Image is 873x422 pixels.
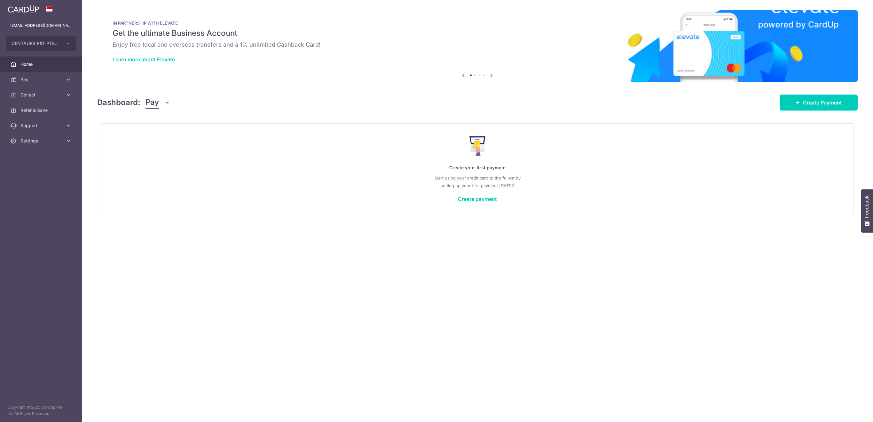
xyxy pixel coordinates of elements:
[97,97,140,108] h4: Dashboard:
[113,28,842,38] h5: Get the ultimate Business Account
[145,96,170,109] button: Pay
[145,96,159,109] span: Pay
[8,5,39,13] img: CardUp
[113,56,175,63] a: Learn more about Elevate
[864,196,870,218] span: Feedback
[803,99,842,106] span: Create Payment
[97,10,858,82] img: Renovation banner
[469,136,486,156] img: Make Payment
[20,76,63,83] span: Pay
[113,41,842,49] h6: Enjoy free local and overseas transfers and a 1% unlimited Cashback Card!
[861,189,873,233] button: Feedback - Show survey
[20,92,63,98] span: Collect
[6,36,76,51] button: CENTAURS R&T PTE. LTD.
[780,95,858,111] a: Create Payment
[20,61,63,67] span: Home
[113,20,842,26] p: IN PARTNERSHIP WITH ELEVATE
[458,196,497,202] a: Create payment
[20,122,63,129] span: Support
[114,164,841,172] p: Create your first payment
[12,40,59,47] span: CENTAURS R&T PTE. LTD.
[20,138,63,144] span: Settings
[20,107,63,113] span: Refer & Save
[10,22,72,29] p: [EMAIL_ADDRESS][DOMAIN_NAME]
[114,174,841,189] p: Start using your credit card to the fullest by setting up your first payment [DATE]!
